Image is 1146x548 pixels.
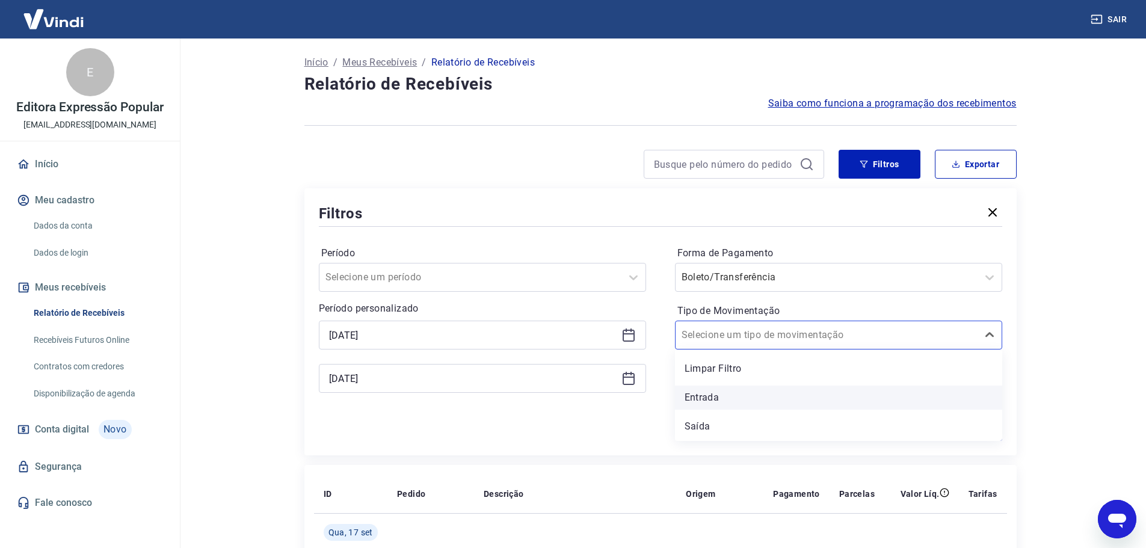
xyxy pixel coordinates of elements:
div: Entrada [675,386,1002,410]
p: Pedido [397,488,425,500]
button: Filtros [839,150,920,179]
input: Busque pelo número do pedido [654,155,795,173]
a: Início [14,151,165,177]
div: E [66,48,114,96]
p: Editora Expressão Popular [16,101,164,114]
button: Meu cadastro [14,187,165,214]
a: Recebíveis Futuros Online [29,328,165,353]
p: [EMAIL_ADDRESS][DOMAIN_NAME] [23,119,156,131]
a: Início [304,55,328,70]
img: Vindi [14,1,93,37]
label: Forma de Pagamento [677,246,1000,260]
button: Sair [1088,8,1132,31]
a: Fale conosco [14,490,165,516]
a: Relatório de Recebíveis [29,301,165,325]
p: Relatório de Recebíveis [431,55,535,70]
p: Origem [686,488,715,500]
span: Novo [99,420,132,439]
input: Data inicial [329,326,617,344]
a: Segurança [14,454,165,480]
p: / [333,55,337,70]
div: Saída [675,414,1002,439]
h5: Filtros [319,204,363,223]
input: Data final [329,369,617,387]
span: Conta digital [35,421,89,438]
p: Tarifas [969,488,997,500]
p: Parcelas [839,488,875,500]
p: Período personalizado [319,301,646,316]
p: Descrição [484,488,524,500]
span: Qua, 17 set [328,526,373,538]
iframe: Botão para abrir a janela de mensagens [1098,500,1136,538]
button: Exportar [935,150,1017,179]
label: Tipo de Movimentação [677,304,1000,318]
a: Dados de login [29,241,165,265]
a: Saiba como funciona a programação dos recebimentos [768,96,1017,111]
a: Conta digitalNovo [14,415,165,444]
h4: Relatório de Recebíveis [304,72,1017,96]
p: ID [324,488,332,500]
a: Disponibilização de agenda [29,381,165,406]
p: / [422,55,426,70]
p: Pagamento [773,488,820,500]
p: Valor Líq. [901,488,940,500]
label: Período [321,246,644,260]
a: Dados da conta [29,214,165,238]
div: Limpar Filtro [675,357,1002,381]
a: Meus Recebíveis [342,55,417,70]
a: Contratos com credores [29,354,165,379]
button: Meus recebíveis [14,274,165,301]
